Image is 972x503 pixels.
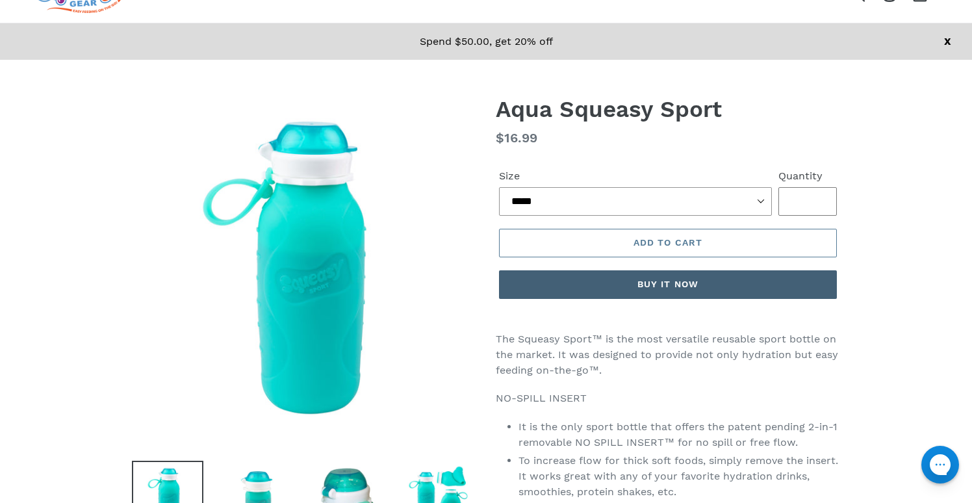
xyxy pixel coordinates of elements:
[496,391,840,406] p: NO-SPILL INSERT
[496,130,537,146] span: $16.99
[496,96,840,123] h1: Aqua Squeasy Sport
[499,229,837,257] button: Add to cart
[499,168,772,184] label: Size
[778,168,837,184] label: Quantity
[518,453,840,500] li: To increase flow for thick soft foods, simply remove the insert. It works great with any of your ...
[518,419,840,450] li: It is the only sport bottle that offers the patent pending 2-in-1 removable NO SPILL INSERT™ for ...
[633,237,702,248] span: Add to cart
[499,270,837,299] button: Buy it now
[944,35,951,47] a: X
[496,331,840,378] p: The Squeasy Sport™ is the most versatile reusable sport bottle on the market. It was designed to ...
